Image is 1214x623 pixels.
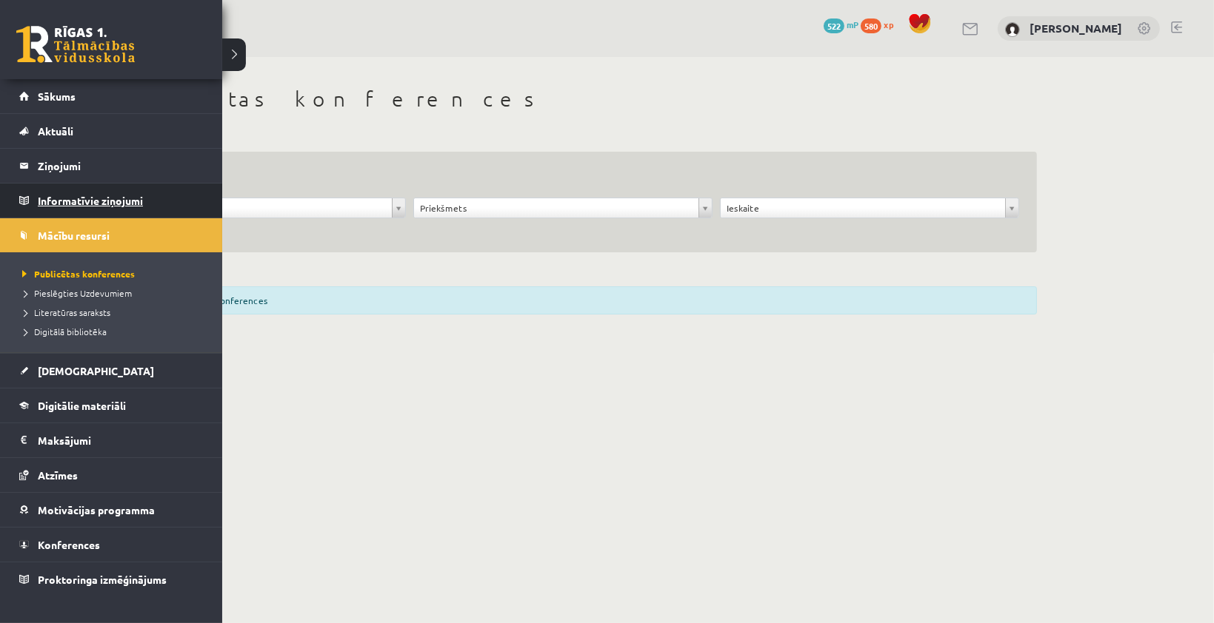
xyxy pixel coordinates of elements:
h3: Filtrs: [107,169,1001,189]
span: Publicētas konferences [19,268,135,280]
a: Digitālā bibliotēka [19,325,207,338]
span: xp [884,18,893,30]
span: Priekšmets [420,198,693,218]
a: Konferences [19,528,204,562]
span: mP [847,18,858,30]
a: Maksājumi [19,423,204,457]
span: Atzīmes [38,468,78,482]
span: [DEMOGRAPHIC_DATA] [38,364,154,377]
span: 522 [824,18,844,33]
a: 580 xp [861,18,901,30]
h1: Publicētas konferences [89,87,1037,112]
span: Pieslēgties Uzdevumiem [19,287,132,299]
a: Priekšmets [414,198,712,218]
span: Motivācijas programma [38,503,155,516]
a: [PERSON_NAME] [1030,21,1122,36]
a: Ziņojumi [19,149,204,183]
a: Literatūras saraksts [19,306,207,319]
a: Pieslēgties Uzdevumiem [19,286,207,300]
a: Ieskaite [721,198,1018,218]
a: Rīgas 1. Tālmācības vidusskola [16,26,135,63]
legend: Ziņojumi [38,149,204,183]
a: Publicētas konferences [19,267,207,280]
a: Klase [107,198,405,218]
div: Izvēlies filtrus, lai apskatītu konferences [89,286,1037,314]
legend: Informatīvie ziņojumi [38,183,204,218]
img: Jūlija Volkova [1005,22,1020,37]
a: 522 mP [824,18,858,30]
a: [DEMOGRAPHIC_DATA] [19,354,204,388]
span: Digitālā bibliotēka [19,326,107,337]
span: Sākums [38,90,76,103]
a: Sākums [19,79,204,113]
span: Aktuāli [38,124,73,138]
a: Digitālie materiāli [19,388,204,422]
legend: Maksājumi [38,423,204,457]
span: Klase [113,198,386,218]
span: Literatūras saraksts [19,306,110,318]
span: Mācību resursi [38,229,110,242]
span: Konferences [38,538,100,551]
span: Ieskaite [727,198,999,218]
a: Mācību resursi [19,218,204,252]
span: Digitālie materiāli [38,399,126,412]
a: Atzīmes [19,458,204,492]
a: Informatīvie ziņojumi [19,183,204,218]
a: Aktuāli [19,114,204,148]
a: Motivācijas programma [19,493,204,527]
span: 580 [861,18,881,33]
a: Proktoringa izmēģinājums [19,562,204,596]
span: Proktoringa izmēģinājums [38,573,167,586]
